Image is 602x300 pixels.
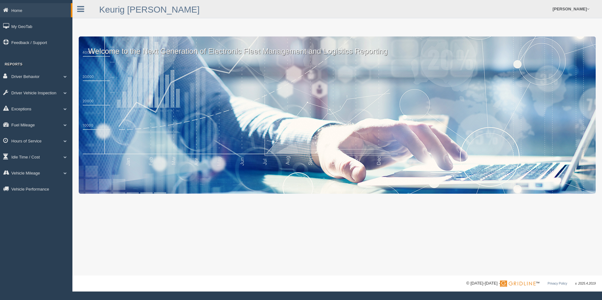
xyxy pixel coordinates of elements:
[500,281,536,287] img: Gridline
[548,282,567,285] a: Privacy Policy
[79,36,596,57] p: Welcome to the Next Generation of Electronic Fleet Management and Logistics Reporting
[466,280,596,287] div: © [DATE]-[DATE] - ™
[99,5,200,14] a: Keurig [PERSON_NAME]
[575,282,596,285] span: v. 2025.4.2019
